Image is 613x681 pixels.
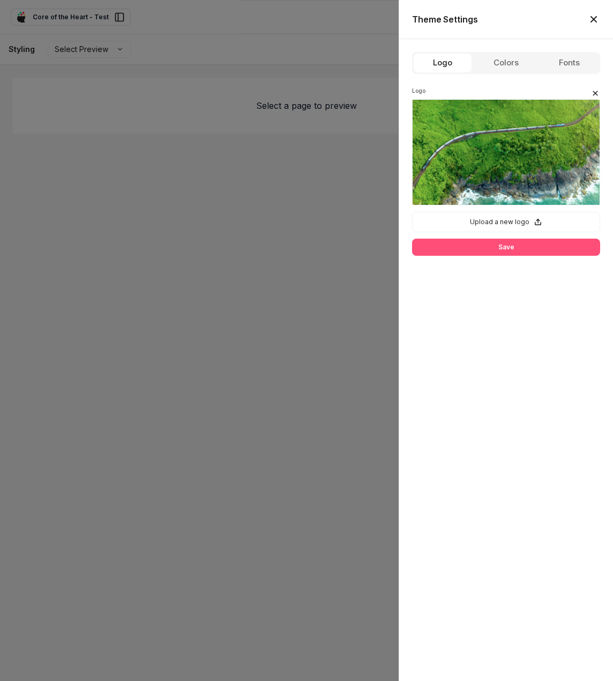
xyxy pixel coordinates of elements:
[412,87,600,95] p: Logo
[470,217,529,227] p: Upload a new logo
[413,100,600,205] img: Preview
[412,239,600,256] button: Save
[412,13,478,26] h2: Theme Settings
[476,53,535,73] button: Colors
[540,53,599,73] button: Fonts
[413,53,472,73] button: Logo
[587,83,608,104] button: Preview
